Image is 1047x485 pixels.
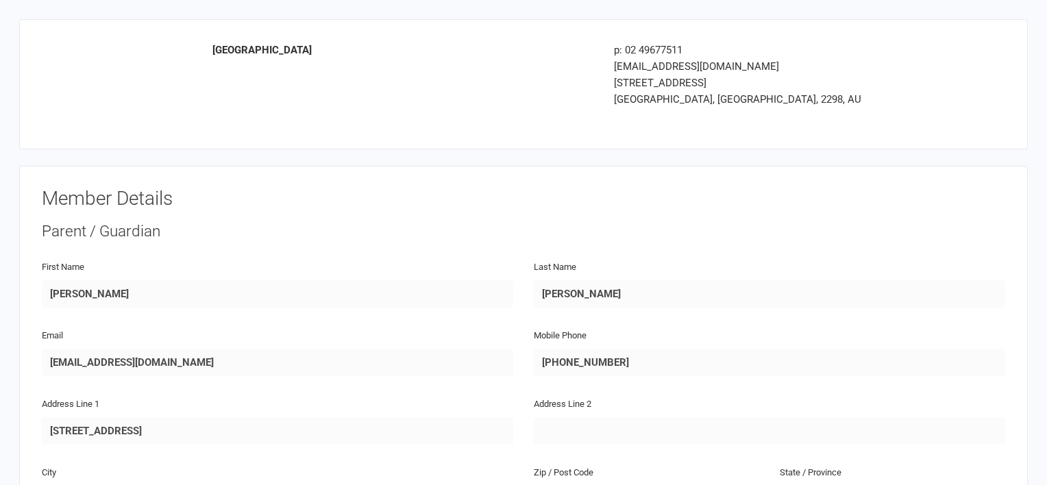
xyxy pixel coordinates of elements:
label: Address Line 2 [534,397,591,412]
strong: [GEOGRAPHIC_DATA] [212,44,312,56]
h3: Member Details [42,188,1005,210]
label: Address Line 1 [42,397,99,412]
label: Last Name [534,260,576,275]
div: [STREET_ADDRESS] [614,75,915,91]
div: [EMAIL_ADDRESS][DOMAIN_NAME] [614,58,915,75]
div: p: 02 49677511 [614,42,915,58]
label: City [42,466,56,480]
div: Parent / Guardian [42,221,1005,242]
label: Mobile Phone [534,329,587,343]
label: State / Province [780,466,841,480]
label: Zip / Post Code [534,466,593,480]
label: Email [42,329,63,343]
label: First Name [42,260,84,275]
div: [GEOGRAPHIC_DATA], [GEOGRAPHIC_DATA], 2298, AU [614,91,915,108]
